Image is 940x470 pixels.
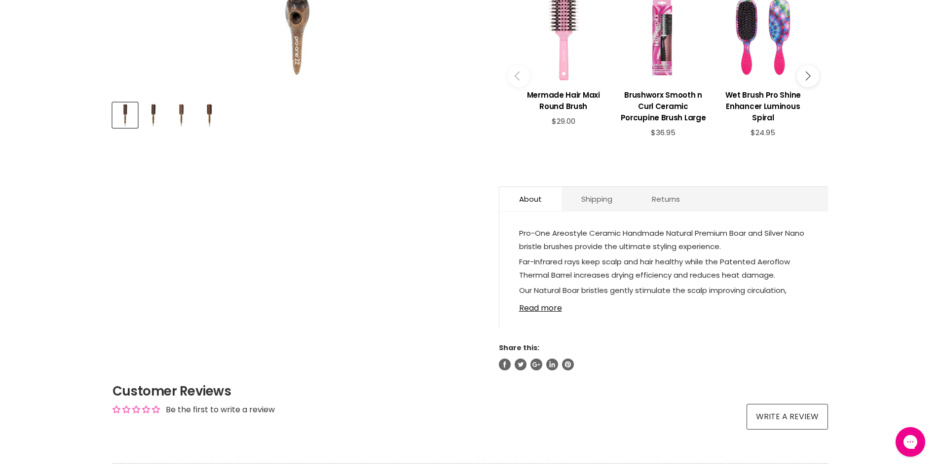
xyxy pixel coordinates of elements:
span: $24.95 [751,127,775,138]
iframe: Gorgias live chat messenger [891,424,930,460]
img: Pro-One Aerostyle Professional Brush [113,104,137,127]
p: Pro-One Areostyle Ceramic Handmade Natural Premium Boar and Silver Nano bristle brushes provide t... [519,226,808,255]
a: View product:Mermade Hair Maxi Round Brush [519,82,608,117]
h3: Wet Brush Pro Shine Enhancer Luminous Spiral [718,89,808,123]
div: Product thumbnails [111,100,483,128]
a: Read more [519,298,808,313]
div: Be the first to write a review [166,404,275,415]
a: View product:Brushworx Smooth n Curl Ceramic Porcupine Brush Large [618,82,708,128]
span: $36.95 [651,127,676,138]
a: Write a review [747,404,828,430]
h2: Customer Reviews [113,382,828,400]
p: Far-Infrared rays keep scalp and hair healthy while the Patented Aeroflow Thermal Barrel increase... [519,255,808,284]
a: View product:Wet Brush Pro Shine Enhancer Luminous Spiral [718,82,808,128]
a: Returns [632,187,700,211]
a: About [499,187,562,211]
img: Pro-One Aerostyle Professional Brush [198,104,221,127]
a: Shipping [562,187,632,211]
h3: Brushworx Smooth n Curl Ceramic Porcupine Brush Large [618,89,708,123]
span: Share this: [499,343,539,353]
img: Pro-One Aerostyle Professional Brush [142,104,165,127]
button: Pro-One Aerostyle Professional Brush [113,103,138,128]
span: $29.00 [552,116,575,126]
aside: Share this: [499,343,828,370]
h3: Mermade Hair Maxi Round Brush [519,89,608,112]
p: Our Natural Boar bristles gently stimulate the scalp improving circulation, promoting healthy, sh... [519,284,808,312]
button: Pro-One Aerostyle Professional Brush [197,103,222,128]
div: Average rating is 0.00 stars [113,404,160,415]
button: Pro-One Aerostyle Professional Brush [169,103,194,128]
img: Pro-One Aerostyle Professional Brush [170,104,193,127]
button: Pro-One Aerostyle Professional Brush [141,103,166,128]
